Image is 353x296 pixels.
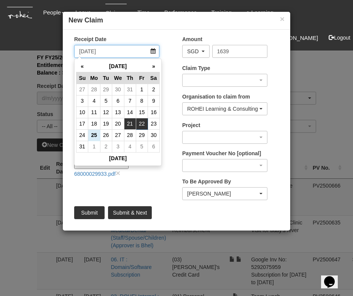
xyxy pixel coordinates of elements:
[88,60,148,72] th: [DATE]
[112,95,124,107] td: 6
[76,95,88,107] td: 3
[100,141,112,152] td: 2
[88,72,100,84] th: Mo
[124,107,136,118] td: 14
[116,169,120,177] a: close
[148,107,159,118] td: 16
[100,72,112,84] th: Tu
[136,107,148,118] td: 15
[182,187,267,200] button: Shuhui Lee
[112,72,124,84] th: We
[136,118,148,129] td: 22
[76,118,88,129] td: 17
[100,95,112,107] td: 5
[88,84,100,95] td: 28
[76,72,88,84] th: Su
[124,95,136,107] td: 7
[124,72,136,84] th: Th
[187,105,258,113] div: ROHEI Learning & Consulting
[100,84,112,95] td: 29
[148,84,159,95] td: 2
[148,60,159,72] th: »
[76,141,88,152] td: 31
[88,129,100,141] td: 25
[100,118,112,129] td: 19
[182,45,210,58] button: SGD
[74,45,159,58] input: d/m/yyyy
[68,16,103,24] b: New Claim
[112,107,124,118] td: 13
[76,152,160,164] th: [DATE]
[321,266,345,288] iframe: chat widget
[136,84,148,95] td: 1
[148,141,159,152] td: 6
[88,107,100,118] td: 11
[136,72,148,84] th: Fr
[108,206,152,219] input: Submit & Next
[112,118,124,129] td: 20
[187,190,258,197] div: [PERSON_NAME]
[148,129,159,141] td: 30
[136,129,148,141] td: 29
[182,121,200,129] label: Project
[74,171,116,177] a: 68000029933.pdf
[182,102,267,115] button: ROHEI Learning & Consulting
[136,95,148,107] td: 8
[124,141,136,152] td: 4
[280,15,285,23] button: ×
[88,95,100,107] td: 4
[88,141,100,152] td: 1
[148,95,159,107] td: 9
[74,206,105,219] input: Submit
[148,72,159,84] th: Sa
[76,60,88,72] th: «
[112,84,124,95] td: 30
[74,35,107,43] label: Receipt Date
[124,118,136,129] td: 21
[100,107,112,118] td: 12
[76,84,88,95] td: 27
[148,118,159,129] td: 23
[112,129,124,141] td: 27
[182,93,250,100] label: Organisation to claim from
[76,129,88,141] td: 24
[124,84,136,95] td: 31
[136,141,148,152] td: 5
[187,48,200,55] div: SGD
[182,150,261,157] label: Payment Voucher No [optional]
[182,35,202,43] label: Amount
[88,118,100,129] td: 18
[182,64,210,72] label: Claim Type
[182,178,231,185] label: To Be Approved By
[124,129,136,141] td: 28
[112,141,124,152] td: 3
[76,107,88,118] td: 10
[100,129,112,141] td: 26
